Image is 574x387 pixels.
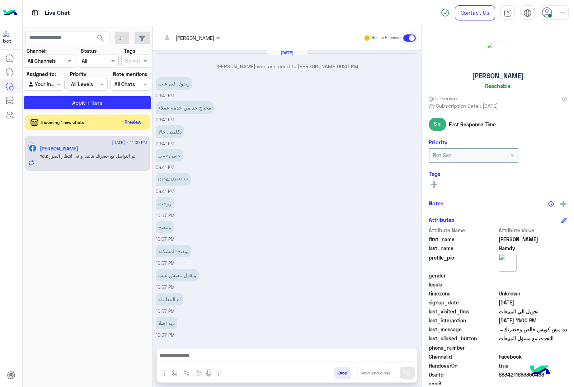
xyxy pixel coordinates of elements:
[156,77,192,90] p: 14/9/2025, 9:41 PM
[548,201,554,207] img: notes
[485,83,511,89] h6: Reachable
[429,362,497,369] span: HandoverOn
[113,70,147,78] label: Note mentions
[499,353,567,360] span: 0
[156,141,174,146] span: 09:41 PM
[429,216,454,223] h6: Attributes
[156,173,191,186] p: 14/9/2025, 9:41 PM
[429,326,497,333] span: last_message
[156,293,183,306] p: 14/9/2025, 10:07 PM
[92,32,109,47] button: search
[30,8,39,17] img: tab
[156,101,214,114] p: 14/9/2025, 9:41 PM
[429,290,497,297] span: timezone
[429,244,497,252] span: last_name
[267,50,307,55] h6: [DATE]
[3,31,16,44] img: 713415422032625
[334,367,351,379] button: Drop
[124,47,135,55] label: Tags
[337,63,358,69] span: 09:41 PM
[112,139,147,146] span: [DATE] - 11:00 PM
[181,367,193,379] button: Trigger scenario
[357,367,394,379] button: Send and close
[156,213,175,218] span: 10:07 PM
[372,35,402,41] small: Human Handover
[156,341,239,353] p: 14/9/2025, 10:07 PM
[429,236,497,243] span: first_name
[27,47,47,55] label: Channel:
[429,254,497,270] span: profile_pic
[523,9,532,17] img: tab
[455,5,495,20] a: Contact Us
[160,369,169,378] img: send attachment
[499,308,567,315] span: تحويل الي المبيعات
[156,189,174,194] span: 09:41 PM
[499,362,567,369] span: true
[156,245,191,257] p: 14/9/2025, 10:07 PM
[216,370,221,376] img: make a call
[156,125,184,138] p: 14/9/2025, 9:41 PM
[429,299,497,306] span: signup_date
[156,221,174,233] p: 14/9/2025, 10:07 PM
[45,8,70,18] p: Live Chat
[24,96,151,109] button: Apply Filters
[499,371,567,378] span: 6834211693350498
[499,272,567,279] span: null
[499,254,517,272] img: picture
[156,197,174,210] p: 14/9/2025, 10:07 PM
[499,344,567,351] span: null
[429,118,446,131] span: 8 s
[193,367,204,379] button: create order
[156,269,199,281] p: 14/9/2025, 10:07 PM
[441,8,450,17] img: spinner
[429,272,497,279] span: gender
[3,5,17,20] img: Logo
[40,153,47,159] span: You
[429,344,497,351] span: phone_number
[29,145,36,152] img: Facebook
[40,146,78,152] h5: Ahmed Hamdy
[28,142,34,149] img: picture
[499,290,567,297] span: Unknown
[156,285,175,290] span: 10:07 PM
[156,117,174,122] span: 09:41 PM
[184,370,189,376] img: Trigger scenario
[122,117,145,127] button: Preview
[499,244,567,252] span: Hamdy
[169,367,181,379] button: select flow
[429,139,447,145] h6: Priority
[156,317,177,329] p: 14/9/2025, 10:07 PM
[504,9,512,17] img: tab
[472,72,524,80] h5: [PERSON_NAME]
[560,201,566,207] img: add
[47,153,135,159] span: تم التواصل مع حضرتك هاتفيا و فى انتظار الصور
[429,335,497,342] span: last_clicked_button
[499,335,567,342] span: التحدث مع مسؤل المبيعات
[429,353,497,360] span: ChannelId
[404,369,411,377] img: send message
[156,332,175,338] span: 10:07 PM
[558,9,567,18] img: profile
[156,165,174,170] span: 09:41 PM
[41,119,84,126] span: Incoming 1 new chats
[156,149,183,162] p: 14/9/2025, 9:41 PM
[156,62,419,70] p: [PERSON_NAME] was assigned to [PERSON_NAME]
[204,369,213,378] img: send voice note
[156,261,175,266] span: 10:07 PM
[500,5,515,20] a: tab
[429,200,443,206] h6: Notes
[70,70,86,78] label: Priority
[429,317,497,324] span: last_interaction
[429,281,497,288] span: locale
[429,371,497,378] span: UserId
[124,57,140,66] div: Select
[499,227,567,234] span: Attribute Value
[81,47,97,55] label: Status
[429,227,497,234] span: Attribute Name
[499,281,567,288] span: null
[499,236,567,243] span: Ahmed
[449,121,496,128] span: First Response Time
[527,358,552,383] img: hulul-logo.png
[196,370,201,376] img: create order
[499,299,567,306] span: 2025-03-08T23:44:50.813Z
